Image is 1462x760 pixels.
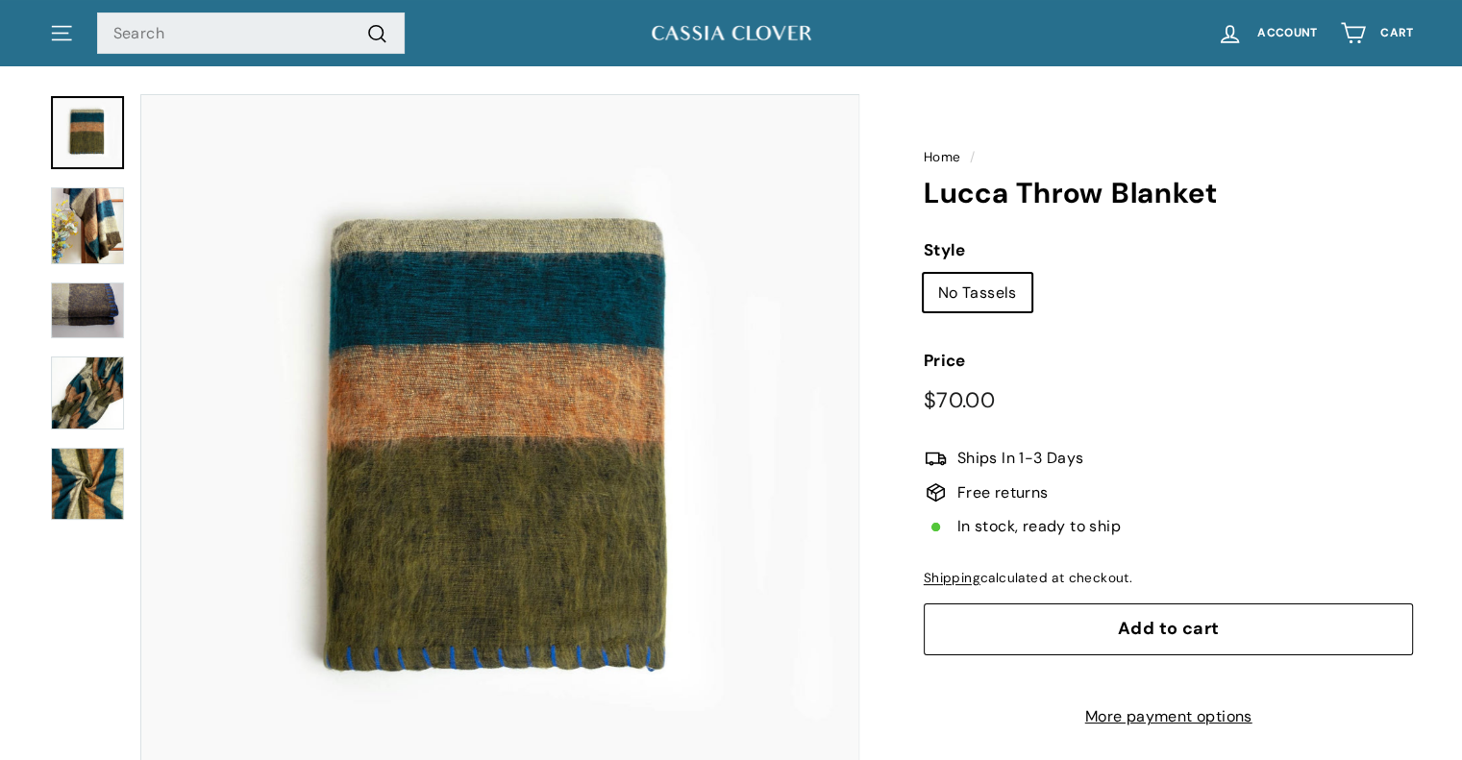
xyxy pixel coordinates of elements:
a: Lucca Throw Blanket [51,448,124,521]
span: / [965,149,979,165]
img: Lucca Throw Blanket [51,448,124,520]
h1: Lucca Throw Blanket [924,178,1414,209]
a: Lucca Throw Blanket [51,282,124,338]
a: Home [924,149,961,165]
img: Lucca Throw Blanket [51,282,124,339]
span: Cart [1380,27,1413,39]
span: Add to cart [1118,617,1220,640]
img: Lucca Throw Blanket [51,356,124,429]
label: Price [924,348,1414,374]
span: In stock, ready to ship [957,514,1121,539]
nav: breadcrumbs [924,147,1414,168]
a: Cart [1328,5,1425,61]
span: Ships In 1-3 Days [957,446,1084,471]
a: Shipping [924,570,980,586]
input: Search [97,12,405,55]
span: Free returns [957,480,1049,505]
span: $70.00 [924,386,995,414]
a: A striped throw blanket with varying shades of olive green, deep teal, mustard, and beige, with a... [51,96,124,169]
a: Account [1205,5,1328,61]
span: Account [1257,27,1317,39]
label: Style [924,237,1414,263]
button: Add to cart [924,603,1414,655]
label: No Tassels [924,274,1031,312]
a: More payment options [924,704,1414,729]
img: Lucca Throw Blanket [51,187,124,264]
div: calculated at checkout. [924,568,1414,589]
